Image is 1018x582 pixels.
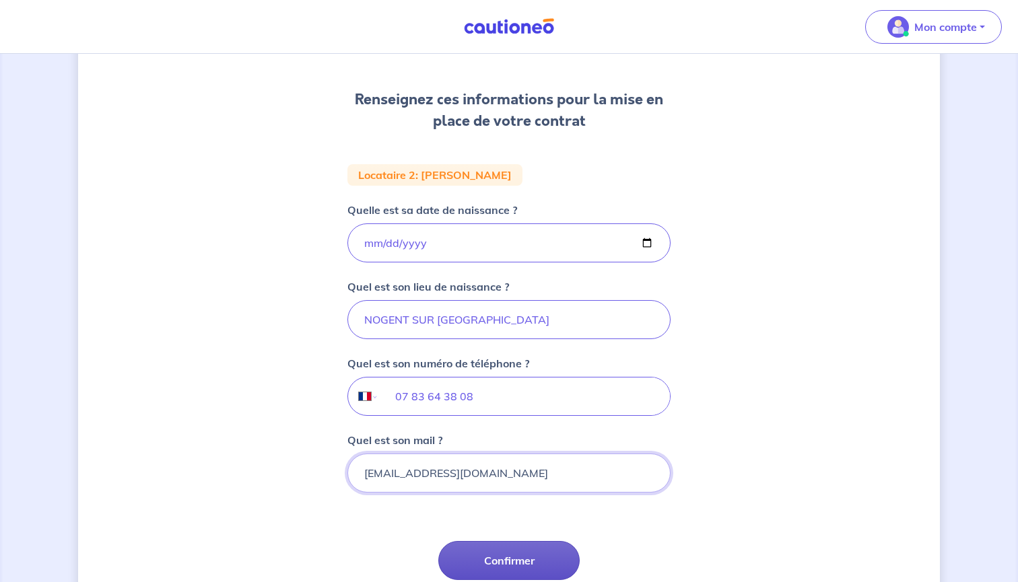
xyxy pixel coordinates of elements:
p: Locataire 2 [358,170,415,180]
input: birthdate.placeholder [347,223,671,262]
button: illu_account_valid_menu.svgMon compte [865,10,1002,44]
input: 0606060606 [379,377,670,415]
img: Cautioneo [459,18,559,35]
p: Quel est son lieu de naissance ? [347,279,509,295]
p: : [PERSON_NAME] [415,170,512,180]
button: Confirmer [438,541,580,580]
input: mail@mail.com [347,453,671,493]
p: Mon compte [914,19,977,35]
p: Quelle est sa date de naissance ? [347,202,517,218]
h3: Renseignez ces informations pour la mise en place de votre contrat [347,89,671,132]
p: Quel est son numéro de téléphone ? [347,355,529,371]
input: Paris [347,300,671,339]
p: Quel est son mail ? [347,432,442,448]
img: illu_account_valid_menu.svg [887,16,909,38]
